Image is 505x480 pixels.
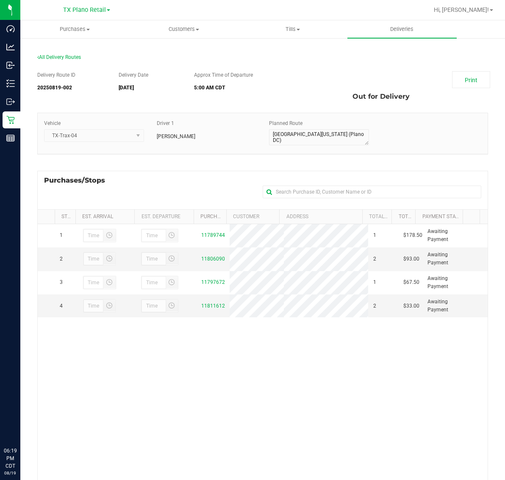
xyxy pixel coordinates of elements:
[194,71,253,79] label: Approx Time of Departure
[373,302,376,310] span: 2
[403,302,419,310] span: $33.00
[226,210,280,224] th: Customer
[157,133,195,140] span: [PERSON_NAME]
[239,20,347,38] a: Tills
[239,25,347,33] span: Tills
[44,175,114,186] span: Purchases/Stops
[347,20,456,38] a: Deliveries
[63,6,106,14] span: TX Plano Retail
[6,97,15,106] inline-svg: Outbound
[362,210,392,224] th: Total Order Lines
[434,6,489,13] span: Hi, [PERSON_NAME]!
[25,411,35,421] iframe: Resource center unread badge
[60,231,63,239] span: 1
[427,298,466,314] span: Awaiting Payment
[21,25,129,33] span: Purchases
[200,214,233,219] a: Purchase ID
[130,25,238,33] span: Customers
[4,447,17,470] p: 06:19 PM CDT
[119,71,148,79] label: Delivery Date
[352,88,410,105] span: Out for Delivery
[44,119,61,127] label: Vehicle
[379,25,425,33] span: Deliveries
[82,214,113,219] a: Est. Arrival
[373,278,376,286] span: 1
[427,251,466,267] span: Awaiting Payment
[60,278,63,286] span: 3
[37,54,81,60] span: All Delivery Routes
[6,61,15,69] inline-svg: Inbound
[403,231,422,239] span: $178.50
[134,210,194,224] th: Est. Departure
[403,278,419,286] span: $67.50
[8,412,34,438] iframe: Resource center
[60,302,63,310] span: 4
[60,255,63,263] span: 2
[201,303,225,309] a: 11811612
[61,214,78,219] a: Stop #
[6,134,15,142] inline-svg: Reports
[4,470,17,476] p: 08/19
[6,43,15,51] inline-svg: Analytics
[399,214,414,219] a: Total
[129,20,238,38] a: Customers
[403,255,419,263] span: $93.00
[452,71,490,88] a: Print Manifest
[157,119,174,127] label: Driver 1
[427,228,466,244] span: Awaiting Payment
[20,20,129,38] a: Purchases
[194,85,294,91] h5: 5:00 AM CDT
[6,79,15,88] inline-svg: Inventory
[279,210,362,224] th: Address
[373,231,376,239] span: 1
[37,85,72,91] strong: 20250819-002
[201,256,225,262] a: 11806090
[119,85,181,91] h5: [DATE]
[427,275,466,291] span: Awaiting Payment
[201,279,225,285] a: 11797672
[263,186,481,198] input: Search Purchase ID, Customer Name or ID
[37,71,75,79] label: Delivery Route ID
[6,116,15,124] inline-svg: Retail
[422,214,465,219] a: Payment Status
[373,255,376,263] span: 2
[269,119,302,127] label: Planned Route
[201,232,225,238] a: 11789744
[6,25,15,33] inline-svg: Dashboard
